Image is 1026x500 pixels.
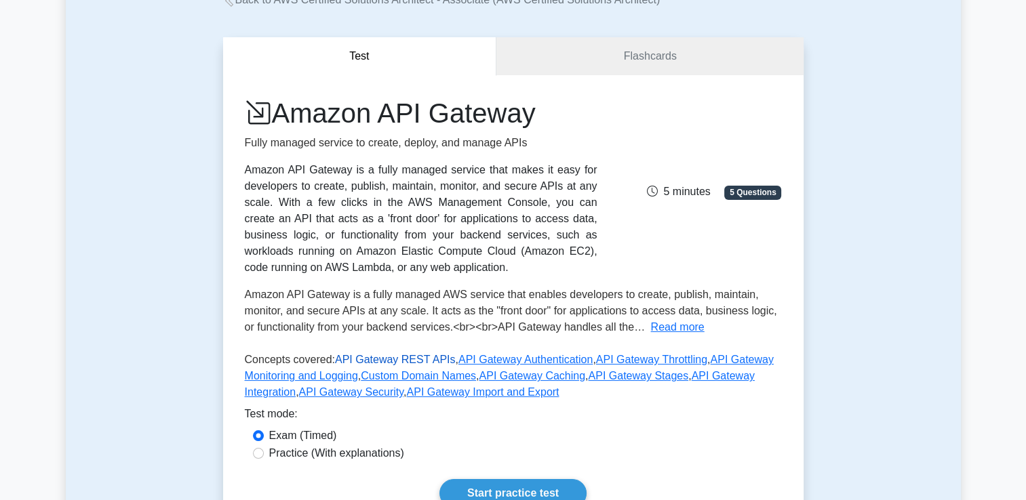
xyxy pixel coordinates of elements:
a: API Gateway Throttling [596,354,707,365]
span: 5 Questions [724,186,781,199]
a: API Gateway Stages [588,370,688,381]
a: Custom Domain Names [361,370,476,381]
div: Test mode: [245,406,782,428]
a: API Gateway Caching [479,370,585,381]
a: API Gateway Authentication [458,354,593,365]
button: Read more [650,319,704,335]
a: API Gateway Security [299,386,403,398]
div: Amazon API Gateway is a fully managed service that makes it easy for developers to create, publis... [245,162,597,276]
p: Fully managed service to create, deploy, and manage APIs [245,135,597,151]
label: Exam (Timed) [269,428,337,444]
p: Concepts covered: , , , , , , , , , [245,352,782,406]
a: API Gateway REST APIs [335,354,456,365]
label: Practice (With explanations) [269,445,404,461]
span: Amazon API Gateway is a fully managed AWS service that enables developers to create, publish, mai... [245,289,777,333]
h1: Amazon API Gateway [245,97,597,129]
a: Flashcards [496,37,803,76]
a: API Gateway Import and Export [406,386,559,398]
button: Test [223,37,497,76]
span: 5 minutes [647,186,710,197]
